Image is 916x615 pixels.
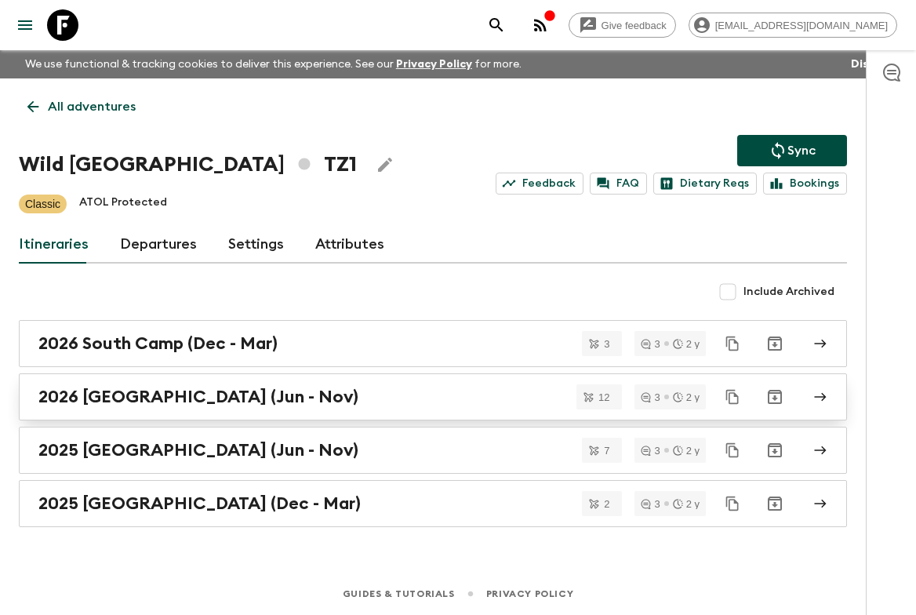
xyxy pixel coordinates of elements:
[718,489,747,518] button: Duplicate
[763,173,847,195] a: Bookings
[590,173,647,195] a: FAQ
[569,13,676,38] a: Give feedback
[641,392,660,402] div: 3
[594,446,619,456] span: 7
[19,427,847,474] a: 2025 [GEOGRAPHIC_DATA] (Jun - Nov)
[38,333,278,354] h2: 2026 South Camp (Dec - Mar)
[481,9,512,41] button: search adventures
[38,493,361,514] h2: 2025 [GEOGRAPHIC_DATA] (Dec - Mar)
[589,392,619,402] span: 12
[787,141,816,160] p: Sync
[653,173,757,195] a: Dietary Reqs
[343,585,455,602] a: Guides & Tutorials
[759,381,791,413] button: Archive
[641,339,660,349] div: 3
[38,387,358,407] h2: 2026 [GEOGRAPHIC_DATA] (Jun - Nov)
[315,226,384,264] a: Attributes
[707,20,896,31] span: [EMAIL_ADDRESS][DOMAIN_NAME]
[19,50,528,78] p: We use functional & tracking cookies to deliver this experience. See our for more.
[228,226,284,264] a: Settings
[48,97,136,116] p: All adventures
[19,480,847,527] a: 2025 [GEOGRAPHIC_DATA] (Dec - Mar)
[486,585,573,602] a: Privacy Policy
[718,436,747,464] button: Duplicate
[19,373,847,420] a: 2026 [GEOGRAPHIC_DATA] (Jun - Nov)
[9,9,41,41] button: menu
[594,339,619,349] span: 3
[847,53,897,75] button: Dismiss
[673,339,700,349] div: 2 y
[19,226,89,264] a: Itineraries
[641,499,660,509] div: 3
[673,446,700,456] div: 2 y
[369,149,401,180] button: Edit Adventure Title
[19,91,144,122] a: All adventures
[673,499,700,509] div: 2 y
[759,488,791,519] button: Archive
[737,135,847,166] button: Sync adventure departures to the booking engine
[641,446,660,456] div: 3
[689,13,897,38] div: [EMAIL_ADDRESS][DOMAIN_NAME]
[759,328,791,359] button: Archive
[396,59,472,70] a: Privacy Policy
[718,329,747,358] button: Duplicate
[19,320,847,367] a: 2026 South Camp (Dec - Mar)
[25,196,60,212] p: Classic
[759,435,791,466] button: Archive
[79,195,167,213] p: ATOL Protected
[593,20,675,31] span: Give feedback
[19,149,357,180] h1: Wild [GEOGRAPHIC_DATA] TZ1
[38,440,358,460] h2: 2025 [GEOGRAPHIC_DATA] (Jun - Nov)
[594,499,619,509] span: 2
[743,284,834,300] span: Include Archived
[120,226,197,264] a: Departures
[496,173,583,195] a: Feedback
[673,392,700,402] div: 2 y
[718,383,747,411] button: Duplicate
